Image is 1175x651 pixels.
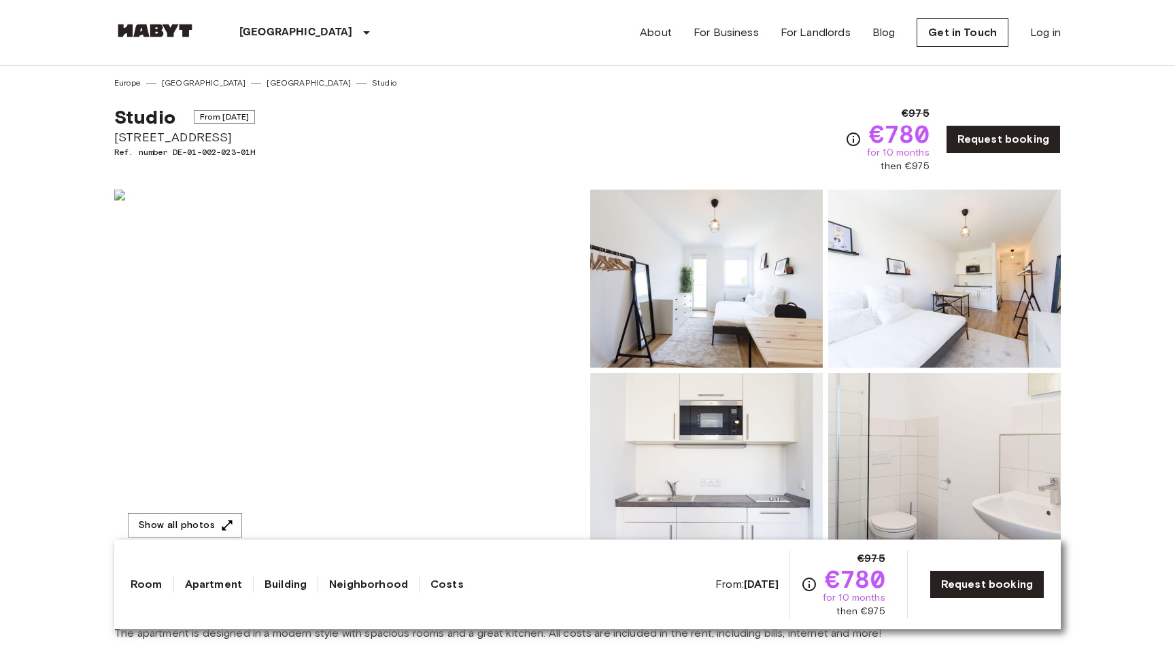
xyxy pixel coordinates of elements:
[845,131,862,147] svg: Check cost overview for full price breakdown. Please note that discounts apply to new joiners onl...
[128,513,242,538] button: Show all photos
[694,24,759,41] a: For Business
[867,146,930,160] span: for 10 months
[590,190,823,368] img: Picture of unit DE-01-002-023-01H
[781,24,851,41] a: For Landlords
[114,190,585,551] img: Marketing picture of unit DE-01-002-023-01H
[823,591,885,605] span: for 10 months
[372,77,396,89] a: Studio
[114,105,175,128] span: Studio
[715,577,779,592] span: From:
[114,24,196,37] img: Habyt
[946,125,1061,154] a: Request booking
[930,570,1044,599] a: Request booking
[881,160,929,173] span: then €975
[902,105,930,122] span: €975
[114,77,141,89] a: Europe
[828,373,1061,551] img: Picture of unit DE-01-002-023-01H
[872,24,896,41] a: Blog
[114,146,255,158] span: Ref. number DE-01-002-023-01H
[329,576,408,593] a: Neighborhood
[239,24,353,41] p: [GEOGRAPHIC_DATA]
[194,110,256,124] span: From [DATE]
[828,190,1061,368] img: Picture of unit DE-01-002-023-01H
[869,122,930,146] span: €780
[857,550,885,567] span: €975
[917,18,1008,47] a: Get in Touch
[801,576,817,593] svg: Check cost overview for full price breakdown. Please note that discounts apply to new joiners onl...
[131,576,163,593] a: Room
[1030,24,1061,41] a: Log in
[267,77,351,89] a: [GEOGRAPHIC_DATA]
[836,605,885,618] span: then €975
[114,626,1061,641] span: The apartment is designed in a modern style with spacious rooms and a great kitchen. All costs ar...
[162,77,246,89] a: [GEOGRAPHIC_DATA]
[185,576,242,593] a: Apartment
[825,567,885,591] span: €780
[640,24,672,41] a: About
[744,578,779,591] b: [DATE]
[430,576,464,593] a: Costs
[114,128,255,146] span: [STREET_ADDRESS]
[590,373,823,551] img: Picture of unit DE-01-002-023-01H
[265,576,307,593] a: Building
